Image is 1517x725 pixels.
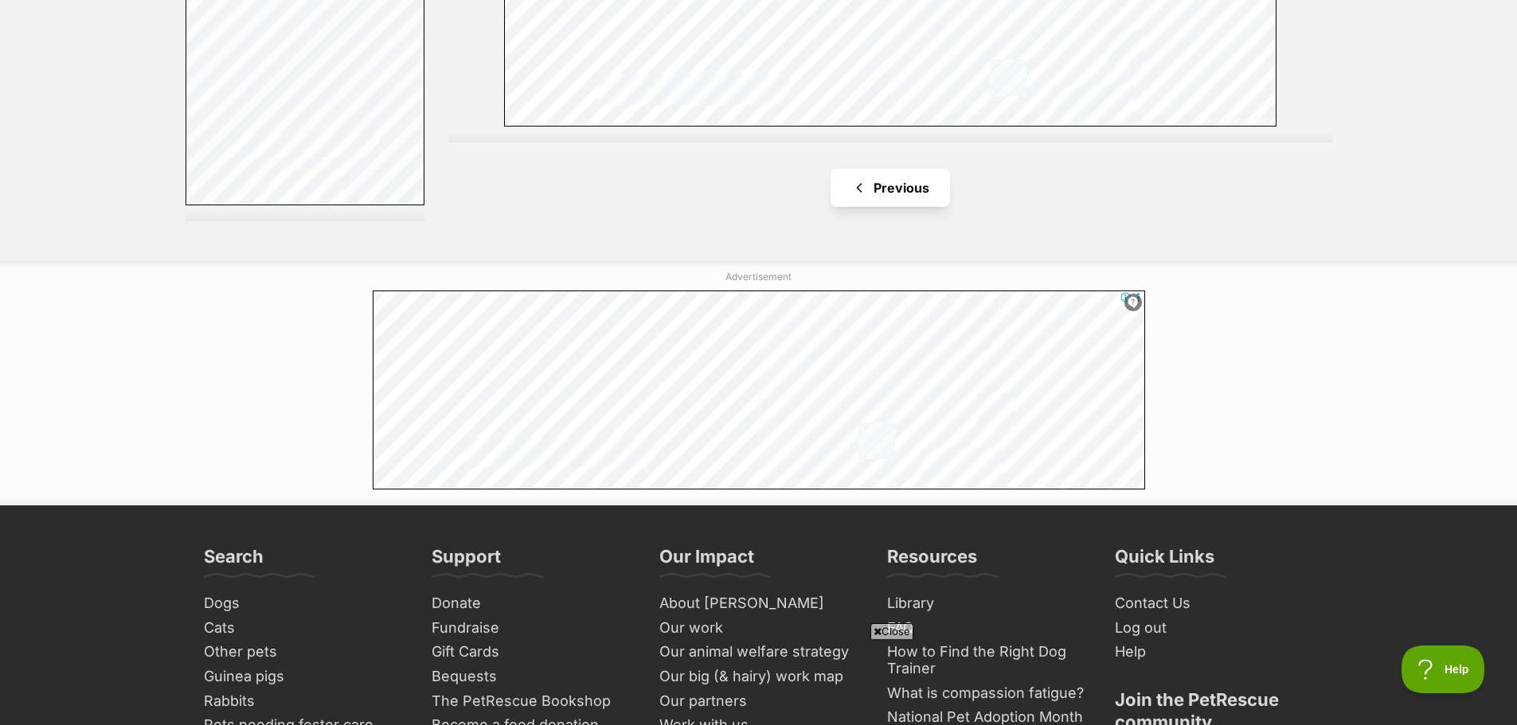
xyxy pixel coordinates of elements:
[1108,591,1320,616] a: Contact Us
[197,591,409,616] a: Dogs
[432,545,501,577] h3: Support
[881,616,1093,641] a: FAQ
[197,616,409,641] a: Cats
[1126,295,1140,310] img: info.svg
[425,591,637,616] a: Donate
[659,545,754,577] h3: Our Impact
[197,689,409,714] a: Rabbits
[653,591,865,616] a: About [PERSON_NAME]
[831,169,950,207] a: Previous page
[1108,640,1320,665] a: Help
[653,616,865,641] a: Our work
[887,545,977,577] h3: Resources
[1108,616,1320,641] a: Log out
[870,623,913,639] span: Close
[1402,645,1485,693] iframe: Help Scout Beacon - Open
[1115,545,1214,577] h3: Quick Links
[197,665,409,689] a: Guinea pigs
[373,645,1145,717] iframe: Advertisement
[204,545,264,577] h3: Search
[425,616,637,641] a: Fundraise
[197,640,409,665] a: Other pets
[448,169,1332,207] nav: Pagination
[881,591,1093,616] a: Library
